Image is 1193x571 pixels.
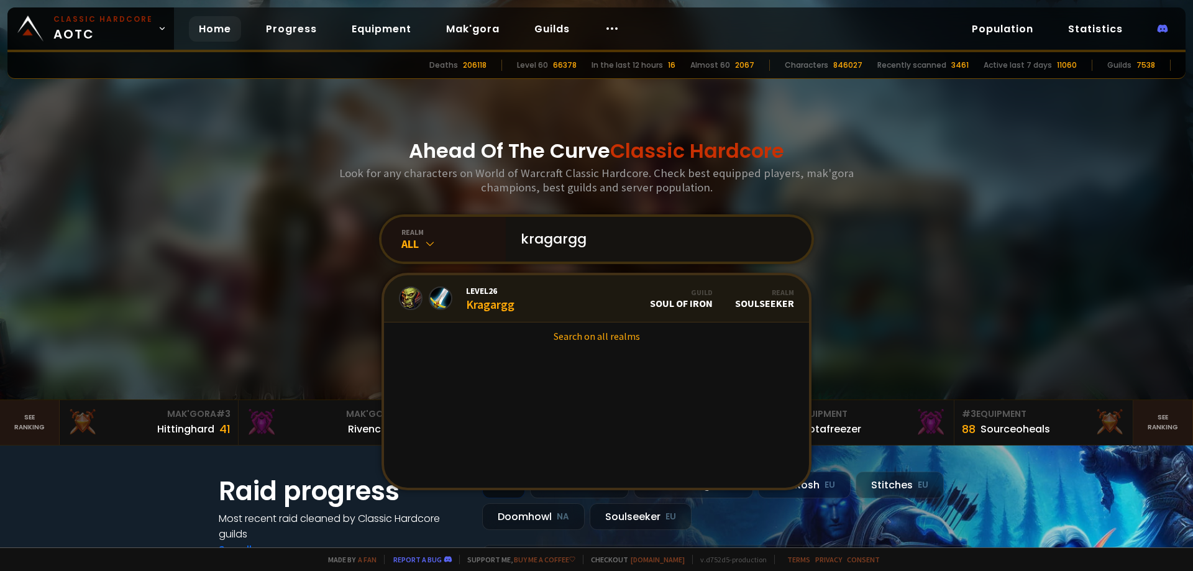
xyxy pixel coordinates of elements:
[216,408,231,420] span: # 3
[348,421,387,437] div: Rivench
[393,555,442,564] a: Report a bug
[856,472,944,498] div: Stitches
[1058,16,1133,42] a: Statistics
[334,166,859,194] h3: Look for any characters on World of Warcraft Classic Hardcore. Check best equipped players, mak'g...
[877,60,946,71] div: Recently scanned
[239,400,418,445] a: Mak'Gora#2Rivench100
[67,408,231,421] div: Mak'Gora
[53,14,153,43] span: AOTC
[384,322,809,350] a: Search on all realms
[785,60,828,71] div: Characters
[463,60,487,71] div: 206118
[517,60,548,71] div: Level 60
[735,288,794,309] div: Soulseeker
[954,400,1133,445] a: #3Equipment88Sourceoheals
[553,60,577,71] div: 66378
[631,555,685,564] a: [DOMAIN_NAME]
[1057,60,1077,71] div: 11060
[513,217,797,262] input: Search a character...
[962,408,976,420] span: # 3
[157,421,214,437] div: Hittinghard
[650,288,713,309] div: Soul of Iron
[650,288,713,297] div: Guild
[815,555,842,564] a: Privacy
[962,421,976,437] div: 88
[984,60,1052,71] div: Active last 7 days
[524,16,580,42] a: Guilds
[825,479,835,491] small: EU
[583,555,685,564] span: Checkout
[758,472,851,498] div: Nek'Rosh
[459,555,575,564] span: Support me,
[358,555,377,564] a: a fan
[1136,60,1155,71] div: 7538
[219,472,467,511] h1: Raid progress
[466,285,514,312] div: Kragargg
[401,227,506,237] div: realm
[557,511,569,523] small: NA
[1133,400,1193,445] a: Seeranking
[219,511,467,542] h4: Most recent raid cleaned by Classic Hardcore guilds
[980,421,1050,437] div: Sourceoheals
[53,14,153,25] small: Classic Hardcore
[775,400,954,445] a: #2Equipment88Notafreezer
[189,16,241,42] a: Home
[429,60,458,71] div: Deaths
[735,288,794,297] div: Realm
[1107,60,1131,71] div: Guilds
[401,237,506,251] div: All
[592,60,663,71] div: In the last 12 hours
[692,555,767,564] span: v. d752d5 - production
[219,421,231,437] div: 41
[668,60,675,71] div: 16
[665,511,676,523] small: EU
[918,479,928,491] small: EU
[833,60,862,71] div: 846027
[256,16,327,42] a: Progress
[436,16,510,42] a: Mak'gora
[466,285,514,296] span: Level 26
[7,7,174,50] a: Classic HardcoreAOTC
[342,16,421,42] a: Equipment
[610,137,784,165] span: Classic Hardcore
[384,275,809,322] a: Level26KragarggGuildSoul of IronRealmSoulseeker
[802,421,861,437] div: Notafreezer
[690,60,730,71] div: Almost 60
[321,555,377,564] span: Made by
[783,408,946,421] div: Equipment
[219,542,299,557] a: See all progress
[962,408,1125,421] div: Equipment
[60,400,239,445] a: Mak'Gora#3Hittinghard41
[246,408,409,421] div: Mak'Gora
[590,503,692,530] div: Soulseeker
[514,555,575,564] a: Buy me a coffee
[847,555,880,564] a: Consent
[409,136,784,166] h1: Ahead Of The Curve
[962,16,1043,42] a: Population
[951,60,969,71] div: 3461
[735,60,754,71] div: 2067
[787,555,810,564] a: Terms
[482,503,585,530] div: Doomhowl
